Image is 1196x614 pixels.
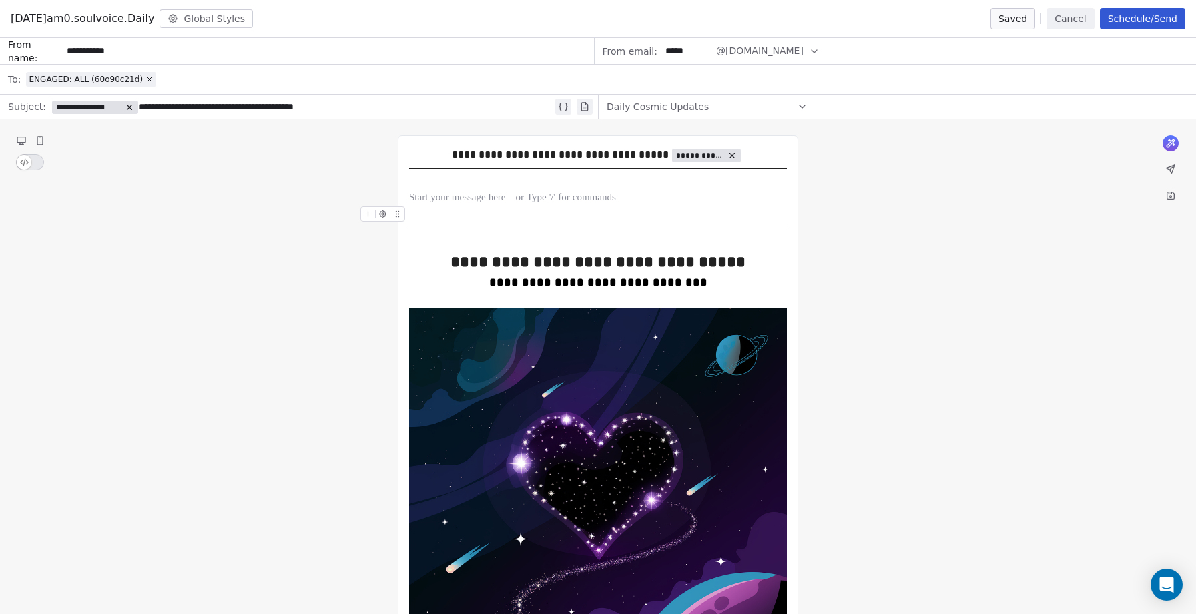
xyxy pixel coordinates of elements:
span: To: [8,73,21,86]
button: Saved [990,8,1035,29]
span: ENGAGED: ALL (60o90c21d) [29,74,143,85]
span: Daily Cosmic Updates [607,100,709,113]
span: From email: [603,45,657,58]
button: Cancel [1046,8,1094,29]
span: From name: [8,38,61,65]
span: [DATE]am0.soulvoice.Daily [11,11,154,27]
button: Schedule/Send [1100,8,1185,29]
button: Global Styles [160,9,253,28]
span: @[DOMAIN_NAME] [716,44,804,58]
div: Open Intercom Messenger [1151,569,1183,601]
span: Subject: [8,100,46,117]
